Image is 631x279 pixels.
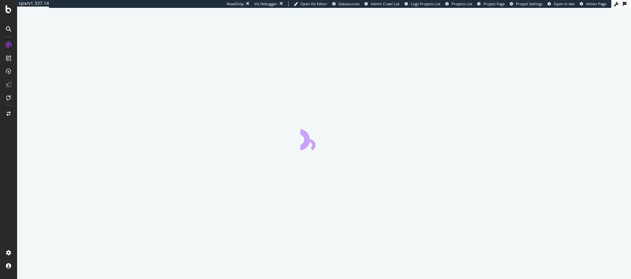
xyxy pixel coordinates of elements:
[300,127,348,150] div: animation
[483,1,505,6] span: Project Page
[254,1,278,7] div: Viz Debugger:
[300,1,327,6] span: Open Viz Editor
[452,1,472,6] span: Projects List
[445,1,472,7] a: Projects List
[332,1,360,7] a: Datasources
[548,1,575,7] a: Open in dev
[339,1,360,6] span: Datasources
[580,1,606,7] a: Admin Page
[294,1,327,7] a: Open Viz Editor
[586,1,606,6] span: Admin Page
[516,1,543,6] span: Project Settings
[371,1,400,6] span: Admin Crawl List
[405,1,440,7] a: Logs Projects List
[554,1,575,6] span: Open in dev
[477,1,505,7] a: Project Page
[510,1,543,7] a: Project Settings
[364,1,400,7] a: Admin Crawl List
[411,1,440,6] span: Logs Projects List
[227,1,245,7] div: ReadOnly:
